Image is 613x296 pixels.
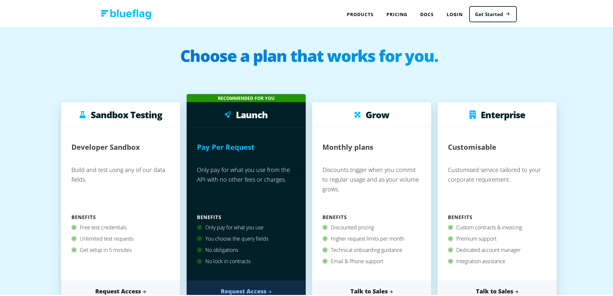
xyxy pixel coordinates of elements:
[71,137,140,155] h2: Developer Sandbox
[322,221,421,232] div: Discounted pricing
[448,137,496,155] h2: Customisable
[322,137,373,155] h2: Monthly plans
[197,254,295,266] div: No lock in contracts
[197,243,295,254] div: No obligations
[448,221,546,232] div: Custom contracts & invoicing
[101,8,151,18] img: Blue Flag logo
[322,243,421,254] div: Technical onboarding guidance
[71,232,170,243] div: Unlimited test requests
[322,254,421,266] div: Email & Phone support
[71,161,170,211] p: Build and test using any of our data fields.
[448,161,546,211] p: Customised service tailored to your corporate requirement.
[197,232,295,243] div: You choose the query fields
[340,6,380,20] div: Products
[448,254,546,266] div: Integration assistance
[366,109,389,118] h3: Grow
[71,221,170,232] div: Free test credentials
[6,46,611,72] h1: Choose a plan that works for you.
[322,161,421,211] p: Discounts trigger when you commit to regular usage and as your volume grows.
[197,221,295,232] div: Only pay for what you use
[322,232,421,243] div: Higher request limits per month
[448,243,546,254] div: Dedicated account manager
[380,6,414,20] a: Pricing
[414,6,440,20] a: Docs
[469,5,517,21] a: Get Started
[71,243,170,254] div: Get setup in 5 minutes
[197,137,255,155] h2: Pay Per Request
[440,6,469,20] a: Login to Blue Flag application
[187,93,306,101] div: Recommended for you
[481,109,525,118] h3: Enterprise
[236,109,268,118] h3: Launch
[448,232,546,243] div: Premium support
[197,161,295,211] p: Only pay for what you use from the API with no other fees or charges.
[91,109,162,118] h3: Sandbox Testing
